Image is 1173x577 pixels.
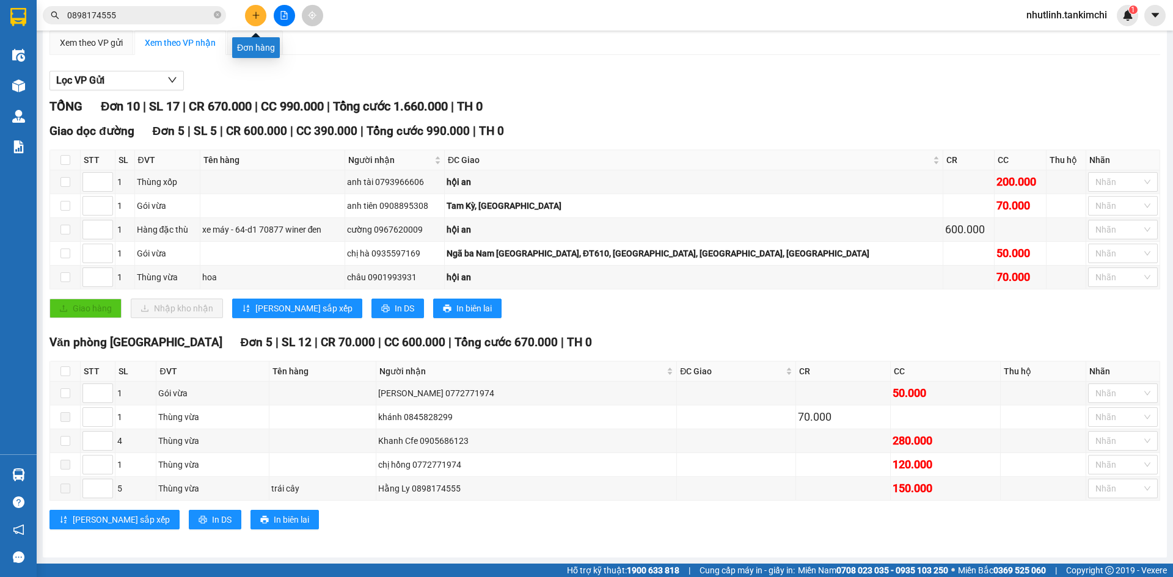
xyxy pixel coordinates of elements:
span: | [448,335,451,349]
input: Tìm tên, số ĐT hoặc mã đơn [67,9,211,22]
div: Nhãn [1089,365,1157,378]
div: Gửi: Bến xe An Sương [9,71,106,97]
th: Thu hộ [1047,150,1086,170]
span: | [360,124,364,138]
span: CC 990.000 [261,99,324,114]
span: Hỗ trợ kỹ thuật: [567,564,679,577]
div: [PERSON_NAME] 0772771974 [378,386,674,400]
div: Ngã ba Nam [GEOGRAPHIC_DATA], ĐT610, [GEOGRAPHIC_DATA], [GEOGRAPHIC_DATA], [GEOGRAPHIC_DATA] [447,247,941,260]
span: CR 670.000 [189,99,252,114]
th: ĐVT [156,361,269,382]
th: SL [115,150,135,170]
button: printerIn biên lai [433,299,502,318]
div: Gói vừa [158,386,267,400]
span: sort-ascending [242,304,250,314]
span: ĐC Giao [448,153,930,167]
span: aim [308,11,316,20]
span: printer [199,515,207,525]
span: In DS [395,302,414,315]
div: 1 [117,199,133,212]
div: trái cây [271,482,374,495]
span: TỔNG [49,99,82,114]
th: SL [115,361,156,382]
button: printerIn DS [189,510,241,529]
th: Tên hàng [269,361,376,382]
div: xe máy - 64-d1 70877 winer đen [202,223,343,236]
th: Thu hộ [1001,361,1086,382]
span: SL 5 [194,124,217,138]
div: 50.000 [996,245,1043,262]
span: Người nhận [379,365,664,378]
span: | [276,335,279,349]
span: printer [260,515,269,525]
div: hội an [447,223,941,236]
img: logo-vxr [10,8,26,26]
th: CR [796,361,891,382]
div: Thùng xốp [137,175,198,189]
span: sort-ascending [59,515,68,525]
div: 1 [117,247,133,260]
span: ⚪️ [951,568,955,573]
button: caret-down [1144,5,1166,26]
div: Tam Kỳ, [GEOGRAPHIC_DATA] [447,199,941,212]
span: TH 0 [479,124,504,138]
span: In biên lai [456,302,492,315]
span: Người nhận [348,153,432,167]
div: 4 [117,434,154,448]
span: nhutlinh.tankimchi [1017,7,1117,23]
strong: 0369 525 060 [993,565,1046,575]
span: notification [13,524,24,535]
span: CR 600.000 [226,124,287,138]
div: 70.000 [996,269,1043,286]
span: 1 [1131,5,1135,14]
span: | [327,99,330,114]
th: STT [81,150,115,170]
span: question-circle [13,496,24,508]
span: | [473,124,476,138]
span: caret-down [1150,10,1161,21]
div: 1 [117,386,154,400]
th: STT [81,361,115,382]
span: | [290,124,293,138]
span: [PERSON_NAME] sắp xếp [255,302,353,315]
span: printer [381,304,390,314]
div: anh tiên 0908895308 [347,199,442,212]
div: Thùng vừa [158,458,267,471]
button: uploadGiao hàng [49,299,122,318]
span: CC 390.000 [296,124,357,138]
div: 5 [117,482,154,495]
div: anh tài 0793966606 [347,175,442,189]
div: Xem theo VP nhận [145,36,216,49]
span: | [255,99,258,114]
div: Gói vừa [137,199,198,212]
div: châu 0901993931 [347,270,442,284]
div: 50.000 [893,385,998,402]
div: Xem theo VP gửi [60,36,123,49]
span: close-circle [214,11,221,18]
div: Hàng đặc thù [137,223,198,236]
span: file-add [280,11,288,20]
div: 280.000 [893,432,998,449]
span: Tổng cước 1.660.000 [333,99,448,114]
span: Cung cấp máy in - giấy in: [700,564,795,577]
div: Thùng vừa [158,434,267,448]
span: Lọc VP Gửi [56,73,104,88]
div: Gói vừa [137,247,198,260]
img: warehouse-icon [12,49,25,62]
div: 1 [117,223,133,236]
span: CC 600.000 [384,335,445,349]
span: | [188,124,191,138]
span: Giao dọc đường [49,124,134,138]
strong: 1900 633 818 [627,565,679,575]
div: Thùng vừa [158,410,267,424]
div: 70.000 [996,197,1043,214]
button: sort-ascending[PERSON_NAME] sắp xếp [49,510,180,529]
span: | [220,124,223,138]
button: sort-ascending[PERSON_NAME] sắp xếp [232,299,362,318]
div: khánh 0845828299 [378,410,674,424]
div: Đơn hàng [232,37,280,58]
span: ĐC Giao [680,365,783,378]
button: file-add [274,5,295,26]
img: icon-new-feature [1122,10,1133,21]
div: hội an [447,270,941,284]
